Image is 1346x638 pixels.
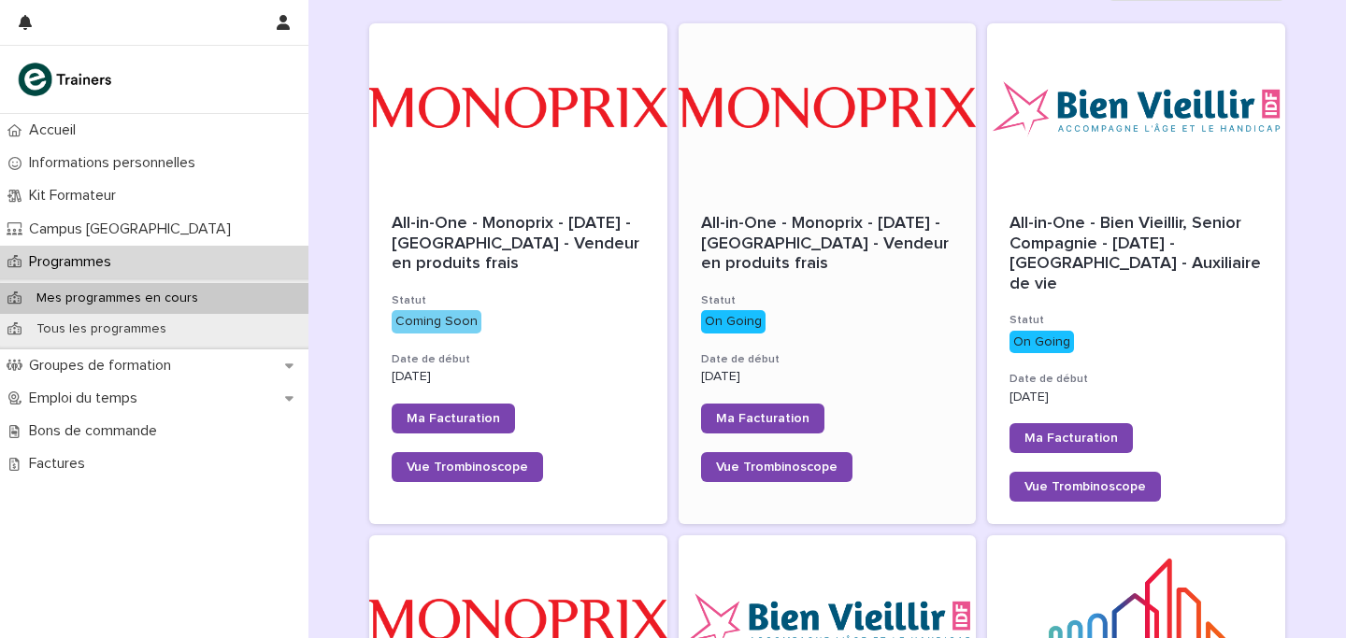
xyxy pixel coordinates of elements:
[701,404,824,433] a: Ma Facturation
[1009,390,1263,405] p: [DATE]
[392,369,645,385] p: [DATE]
[716,461,838,474] span: Vue Trombinoscope
[701,352,954,367] h3: Date de début
[15,61,118,98] img: K0CqGN7SDeD6s4JG8KQk
[701,293,954,308] h3: Statut
[392,352,645,367] h3: Date de début
[21,253,126,271] p: Programmes
[21,321,181,337] p: Tous les programmes
[1009,423,1133,453] a: Ma Facturation
[1009,372,1263,387] h3: Date de début
[1024,432,1118,445] span: Ma Facturation
[1009,215,1266,292] span: All-in-One - Bien Vieillir, Senior Compagnie - [DATE] - [GEOGRAPHIC_DATA] - Auxiliaire de vie
[701,215,953,272] span: All-in-One - Monoprix - [DATE] - [GEOGRAPHIC_DATA] - Vendeur en produits frais
[21,121,91,139] p: Accueil
[1024,480,1146,493] span: Vue Trombinoscope
[21,154,210,172] p: Informations personnelles
[369,23,667,524] a: All-in-One - Monoprix - [DATE] - [GEOGRAPHIC_DATA] - Vendeur en produits fraisStatutComing SoonDa...
[392,215,644,272] span: All-in-One - Monoprix - [DATE] - [GEOGRAPHIC_DATA] - Vendeur en produits frais
[987,23,1285,524] a: All-in-One - Bien Vieillir, Senior Compagnie - [DATE] - [GEOGRAPHIC_DATA] - Auxiliaire de vieStat...
[392,404,515,433] a: Ma Facturation
[679,23,977,524] a: All-in-One - Monoprix - [DATE] - [GEOGRAPHIC_DATA] - Vendeur en produits fraisStatutOn GoingDate ...
[392,293,645,308] h3: Statut
[407,461,528,474] span: Vue Trombinoscope
[21,291,213,306] p: Mes programmes en cours
[21,220,246,238] p: Campus [GEOGRAPHIC_DATA]
[21,390,152,407] p: Emploi du temps
[716,412,809,425] span: Ma Facturation
[701,452,852,482] a: Vue Trombinoscope
[701,369,954,385] p: [DATE]
[392,452,543,482] a: Vue Trombinoscope
[21,422,172,440] p: Bons de commande
[701,310,766,333] div: On Going
[1009,472,1161,502] a: Vue Trombinoscope
[392,310,481,333] div: Coming Soon
[1009,331,1074,354] div: On Going
[1009,313,1263,328] h3: Statut
[21,455,100,473] p: Factures
[407,412,500,425] span: Ma Facturation
[21,187,131,205] p: Kit Formateur
[21,357,186,375] p: Groupes de formation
